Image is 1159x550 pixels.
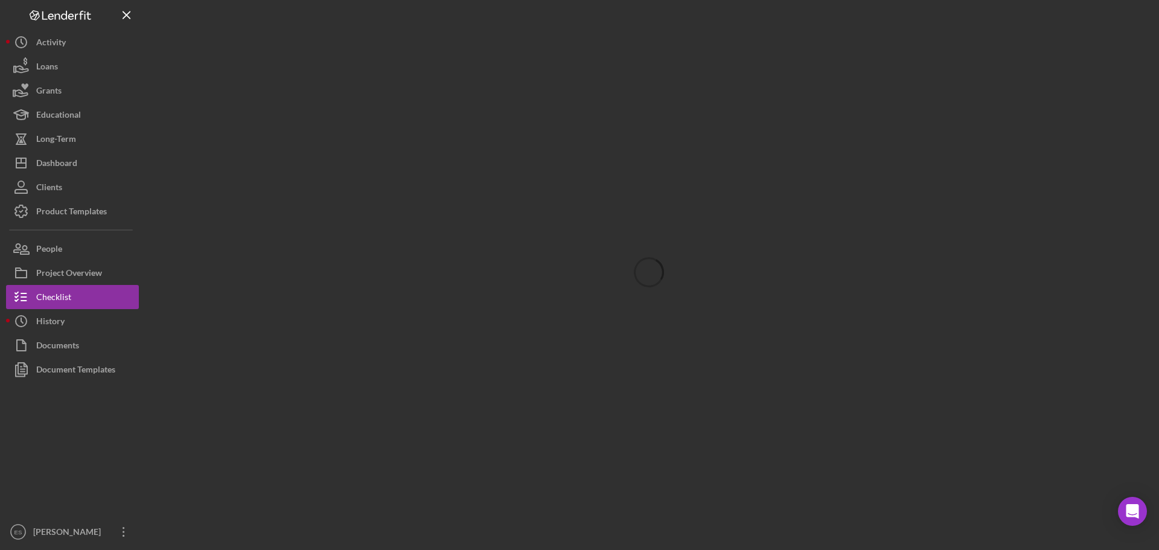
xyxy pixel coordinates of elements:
button: Documents [6,333,139,357]
button: Project Overview [6,261,139,285]
div: Loans [36,54,58,82]
button: Dashboard [6,151,139,175]
button: Grants [6,78,139,103]
button: Clients [6,175,139,199]
div: Long-Term [36,127,76,154]
div: Documents [36,333,79,360]
button: Long-Term [6,127,139,151]
div: [PERSON_NAME] [30,520,109,547]
div: Dashboard [36,151,77,178]
div: Activity [36,30,66,57]
button: Educational [6,103,139,127]
button: Product Templates [6,199,139,223]
button: Loans [6,54,139,78]
button: Checklist [6,285,139,309]
div: History [36,309,65,336]
button: People [6,237,139,261]
button: History [6,309,139,333]
button: Activity [6,30,139,54]
div: Document Templates [36,357,115,385]
div: Grants [36,78,62,106]
div: Open Intercom Messenger [1118,497,1147,526]
div: Product Templates [36,199,107,226]
div: People [36,237,62,264]
div: Educational [36,103,81,130]
button: ES[PERSON_NAME] [6,520,139,544]
div: Clients [36,175,62,202]
div: Checklist [36,285,71,312]
button: Document Templates [6,357,139,382]
div: Project Overview [36,261,102,288]
text: ES [14,529,22,536]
